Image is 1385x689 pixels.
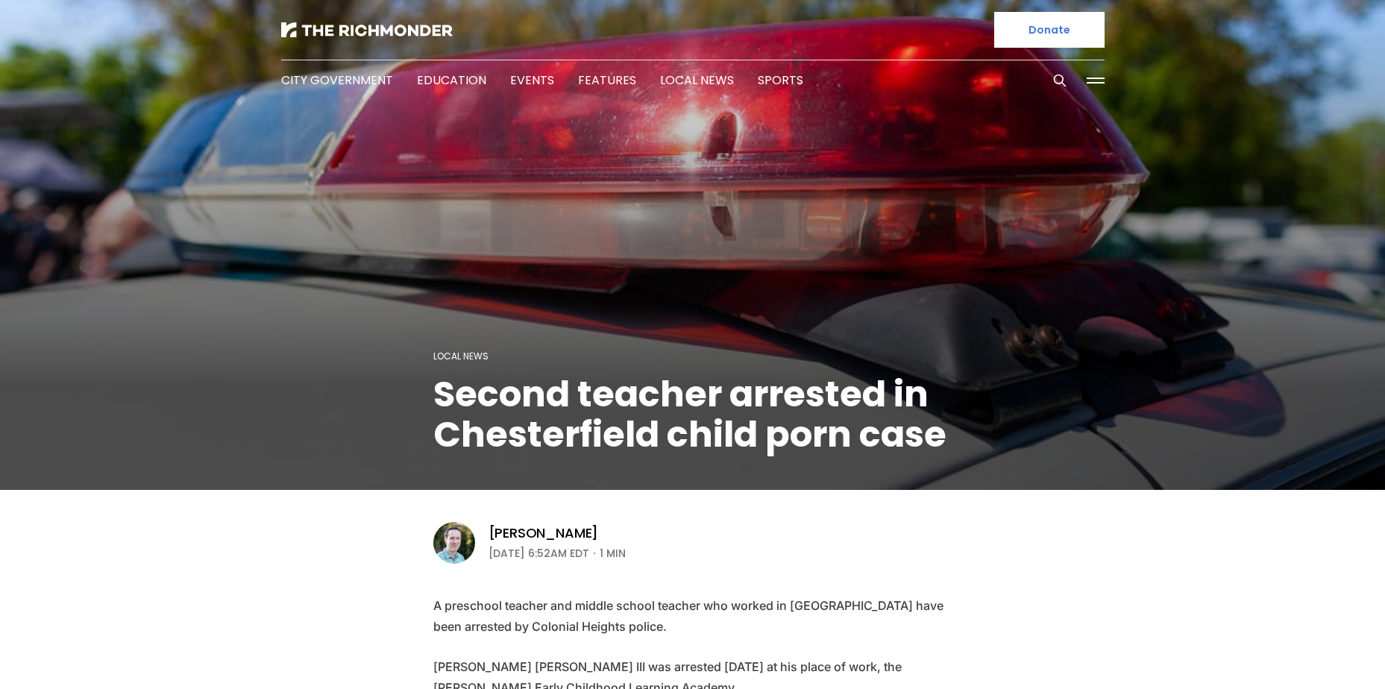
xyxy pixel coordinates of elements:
time: [DATE] 6:52AM EDT [489,544,589,562]
a: Donate [994,12,1105,48]
iframe: portal-trigger [1259,616,1385,689]
a: Features [578,72,636,89]
button: Search this site [1049,69,1071,92]
span: 1 min [600,544,626,562]
a: City Government [281,72,393,89]
a: Education [417,72,486,89]
h1: Second teacher arrested in Chesterfield child porn case [433,374,952,455]
a: Local News [660,72,734,89]
a: Events [510,72,554,89]
img: Michael Phillips [433,522,475,564]
a: [PERSON_NAME] [489,524,599,542]
img: The Richmonder [281,22,453,37]
a: Local News [433,350,489,362]
a: Sports [758,72,803,89]
p: A preschool teacher and middle school teacher who worked in [GEOGRAPHIC_DATA] have been arrested ... [433,595,952,637]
